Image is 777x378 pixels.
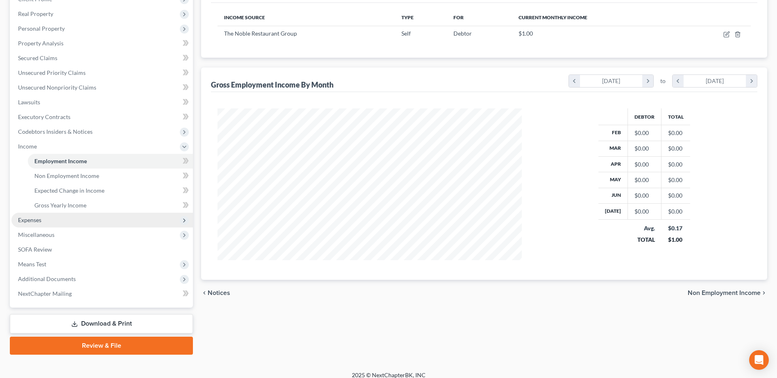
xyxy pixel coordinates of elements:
[18,25,65,32] span: Personal Property
[569,75,580,87] i: chevron_left
[634,176,655,184] div: $0.00
[11,95,193,110] a: Lawsuits
[401,30,411,37] span: Self
[18,261,46,268] span: Means Test
[18,290,72,297] span: NextChapter Mailing
[598,141,628,156] th: Mar
[688,290,761,296] span: Non Employment Income
[580,75,643,87] div: [DATE]
[18,128,93,135] span: Codebtors Insiders & Notices
[18,69,86,76] span: Unsecured Priority Claims
[598,156,628,172] th: Apr
[673,75,684,87] i: chevron_left
[18,143,37,150] span: Income
[598,172,628,188] th: May
[11,36,193,51] a: Property Analysis
[18,216,41,223] span: Expenses
[208,290,230,296] span: Notices
[661,141,691,156] td: $0.00
[224,30,297,37] span: The Noble Restaurant Group
[761,290,767,296] i: chevron_right
[661,188,691,203] td: $0.00
[661,156,691,172] td: $0.00
[28,169,193,183] a: Non Employment Income
[11,242,193,257] a: SOFA Review
[668,224,684,232] div: $0.17
[18,10,53,17] span: Real Property
[642,75,653,87] i: chevron_right
[11,51,193,65] a: Secured Claims
[18,231,54,238] span: Miscellaneous
[401,14,414,20] span: Type
[660,77,666,85] span: to
[598,204,628,219] th: [DATE]
[34,187,104,194] span: Expected Change in Income
[201,290,208,296] i: chevron_left
[634,236,655,244] div: TOTAL
[688,290,767,296] button: Non Employment Income chevron_right
[634,191,655,200] div: $0.00
[28,183,193,198] a: Expected Change in Income
[634,224,655,232] div: Avg.
[18,84,96,91] span: Unsecured Nonpriority Claims
[18,99,40,106] span: Lawsuits
[34,157,87,164] span: Employment Income
[10,314,193,333] a: Download & Print
[519,14,587,20] span: Current Monthly Income
[661,204,691,219] td: $0.00
[18,246,52,253] span: SOFA Review
[18,40,63,47] span: Property Analysis
[28,154,193,169] a: Employment Income
[224,14,265,20] span: Income Source
[18,275,76,282] span: Additional Documents
[34,202,86,209] span: Gross Yearly Income
[598,188,628,203] th: Jun
[211,80,333,90] div: Gross Employment Income By Month
[634,207,655,216] div: $0.00
[453,30,472,37] span: Debtor
[684,75,746,87] div: [DATE]
[661,172,691,188] td: $0.00
[18,54,57,61] span: Secured Claims
[628,108,661,125] th: Debtor
[519,30,533,37] span: $1.00
[453,14,464,20] span: For
[634,144,655,153] div: $0.00
[661,125,691,141] td: $0.00
[11,65,193,80] a: Unsecured Priority Claims
[28,198,193,213] a: Gross Yearly Income
[11,110,193,124] a: Executory Contracts
[746,75,757,87] i: chevron_right
[661,108,691,125] th: Total
[668,236,684,244] div: $1.00
[34,172,99,179] span: Non Employment Income
[11,286,193,301] a: NextChapter Mailing
[11,80,193,95] a: Unsecured Nonpriority Claims
[749,350,769,370] div: Open Intercom Messenger
[10,337,193,355] a: Review & File
[598,125,628,141] th: Feb
[634,129,655,137] div: $0.00
[634,160,655,169] div: $0.00
[201,290,230,296] button: chevron_left Notices
[18,113,70,120] span: Executory Contracts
